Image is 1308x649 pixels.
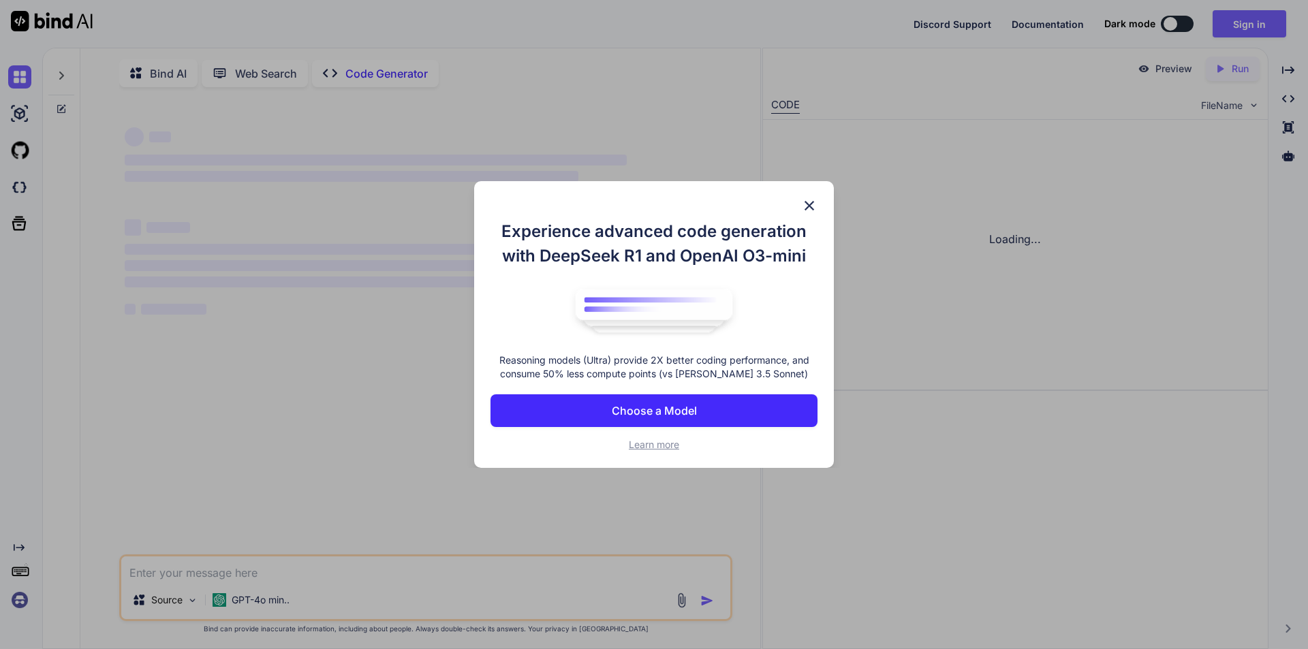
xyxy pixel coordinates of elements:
[801,197,817,214] img: close
[490,394,817,427] button: Choose a Model
[565,282,743,341] img: bind logo
[612,402,697,419] p: Choose a Model
[490,353,817,381] p: Reasoning models (Ultra) provide 2X better coding performance, and consume 50% less compute point...
[629,439,679,450] span: Learn more
[490,219,817,268] h1: Experience advanced code generation with DeepSeek R1 and OpenAI O3-mini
